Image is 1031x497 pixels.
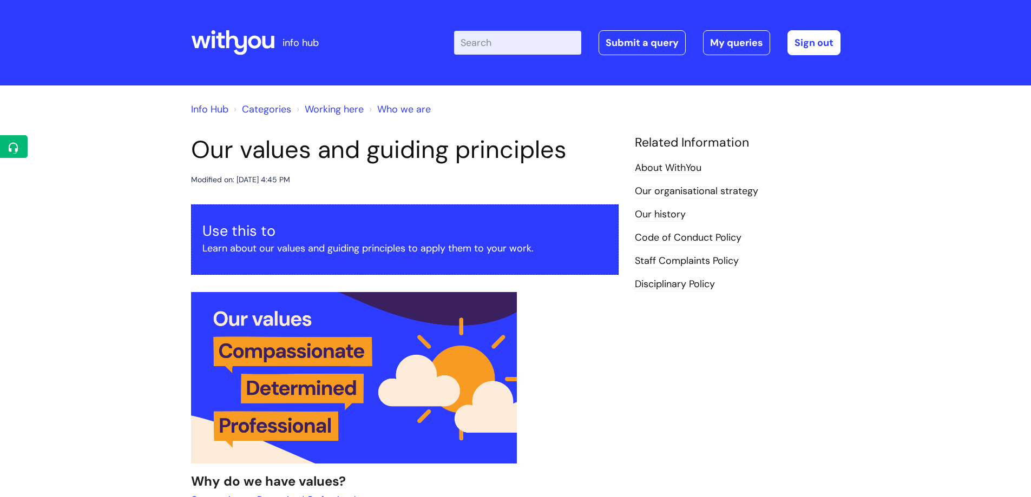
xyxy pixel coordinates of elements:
[635,161,701,175] a: About WithYou
[787,30,840,55] a: Sign out
[191,103,228,116] a: Info Hub
[294,101,364,118] li: Working here
[202,222,607,240] h3: Use this to
[703,30,770,55] a: My queries
[191,135,619,164] h1: Our values and guiding principles
[599,30,686,55] a: Submit a query
[242,103,291,116] a: Categories
[202,240,607,257] p: Learn about our values and guiding principles to apply them to your work.
[635,254,739,268] a: Staff Complaints Policy
[635,184,758,198] a: Our organisational strategy
[454,30,840,55] div: | -
[377,103,431,116] a: Who we are
[635,135,840,150] h4: Related Information
[191,292,517,463] img: Our values are compassionate, determined and professional. The image shows a sun partially hidden...
[635,231,741,245] a: Code of Conduct Policy
[283,34,319,51] p: info hub
[635,208,686,222] a: Our history
[191,473,346,489] span: Why do we have values?
[454,31,581,55] input: Search
[635,277,715,291] a: Disciplinary Policy
[191,173,290,187] div: Modified on: [DATE] 4:45 PM
[305,103,364,116] a: Working here
[366,101,431,118] li: Who we are
[231,101,291,118] li: Solution home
